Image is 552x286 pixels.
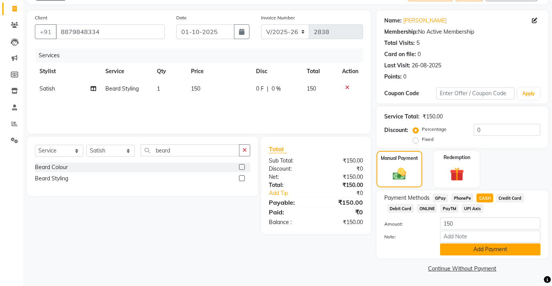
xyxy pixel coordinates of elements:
div: ₹150.00 [316,181,368,189]
span: 1 [157,85,160,92]
span: GPay [433,194,449,202]
th: Service [101,63,152,80]
button: Apply [518,88,540,99]
div: Payable: [263,198,316,207]
input: Add Note [440,231,540,243]
label: Date [176,14,187,21]
span: Credit Card [496,194,524,202]
div: Balance : [263,218,316,226]
label: Client [35,14,47,21]
div: ₹0 [325,189,369,197]
div: Membership: [384,28,418,36]
div: ₹150.00 [316,157,368,165]
img: _cash.svg [389,166,410,182]
div: 5 [416,39,420,47]
a: Add Tip [263,189,325,197]
div: Services [36,48,369,63]
div: Beard Colour [35,163,68,171]
input: Amount [440,217,540,229]
div: Name: [384,17,402,25]
div: Total: [263,181,316,189]
div: ₹150.00 [316,218,368,226]
span: Total [269,145,287,153]
button: Add Payment [440,243,540,255]
div: Card on file: [384,50,416,58]
input: Enter Offer / Coupon Code [436,87,514,99]
div: Coupon Code [384,89,436,98]
label: Invoice Number [261,14,295,21]
label: Fixed [422,136,433,143]
span: 0 F [256,85,264,93]
div: Sub Total: [263,157,316,165]
div: Beard Styling [35,175,68,183]
span: Beard Styling [105,85,139,92]
label: Redemption [444,154,470,161]
span: PayTM [440,204,459,213]
span: 0 % [272,85,281,93]
label: Amount: [378,221,434,228]
div: 0 [418,50,421,58]
span: PhonePe [451,194,473,202]
span: Satish [40,85,55,92]
label: Percentage [422,126,447,133]
span: 150 [191,85,200,92]
div: Total Visits: [384,39,415,47]
div: ₹0 [316,165,368,173]
img: _gift.svg [445,166,468,183]
th: Stylist [35,63,101,80]
div: Net: [263,173,316,181]
div: Points: [384,73,402,81]
span: Payment Methods [384,194,430,202]
div: Paid: [263,207,316,217]
th: Price [186,63,251,80]
span: 150 [307,85,316,92]
div: ₹0 [316,207,368,217]
div: Last Visit: [384,62,410,70]
th: Qty [152,63,186,80]
div: Service Total: [384,113,420,121]
th: Disc [251,63,302,80]
span: | [267,85,268,93]
a: Continue Without Payment [378,265,547,273]
div: 0 [403,73,406,81]
a: [PERSON_NAME] [403,17,447,25]
input: Search by Name/Mobile/Email/Code [56,24,165,39]
label: Manual Payment [381,155,418,162]
div: ₹150.00 [423,113,443,121]
div: Discount: [263,165,316,173]
div: Discount: [384,126,408,134]
span: CASH [476,194,493,202]
label: Note: [378,233,434,240]
button: +91 [35,24,57,39]
div: 26-08-2025 [412,62,441,70]
span: ONLINE [417,204,437,213]
div: ₹150.00 [316,173,368,181]
input: Search or Scan [141,144,239,156]
span: UPI Axis [462,204,483,213]
span: Debit Card [387,204,414,213]
div: ₹150.00 [316,198,368,207]
div: No Active Membership [384,28,540,36]
th: Total [302,63,337,80]
th: Action [337,63,363,80]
